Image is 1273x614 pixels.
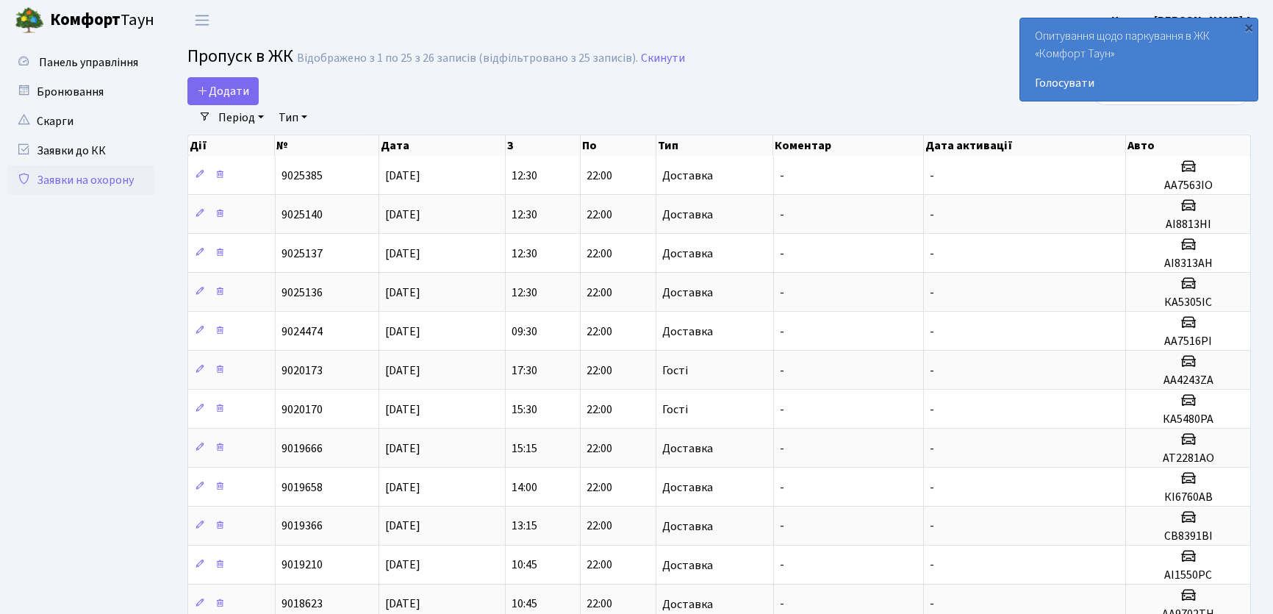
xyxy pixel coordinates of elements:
span: 22:00 [587,285,612,301]
th: По [581,135,656,156]
a: Бронювання [7,77,154,107]
span: - [930,168,934,184]
span: 9025385 [282,168,323,184]
a: Період [212,105,270,130]
span: 10:45 [512,557,537,574]
span: - [930,596,934,613]
a: Цитрус [PERSON_NAME] А. [1111,12,1255,29]
span: Доставка [662,599,713,610]
h5: АІ1550РС [1132,568,1244,582]
span: Доставка [662,326,713,338]
span: - [930,285,934,301]
span: 22:00 [587,596,612,613]
h5: КІ6760АВ [1132,490,1244,504]
span: Гості [662,365,688,376]
b: Комфорт [50,8,121,32]
span: [DATE] [385,207,420,223]
span: 9020173 [282,363,323,379]
span: - [930,207,934,223]
span: 12:30 [512,168,537,184]
span: 12:30 [512,207,537,223]
span: 9019658 [282,479,323,496]
h5: СВ8391ВІ [1132,529,1244,543]
span: [DATE] [385,168,420,184]
span: Доставка [662,209,713,221]
span: - [930,440,934,457]
span: [DATE] [385,363,420,379]
span: - [780,207,784,223]
span: [DATE] [385,246,420,262]
h5: КА5480РА [1132,413,1244,426]
span: 9024474 [282,324,323,340]
span: - [930,557,934,574]
span: 13:15 [512,518,537,535]
div: × [1241,20,1256,35]
span: [DATE] [385,518,420,535]
th: Коментар [773,135,923,156]
span: Доставка [662,482,713,493]
span: [DATE] [385,440,420,457]
span: - [930,246,934,262]
span: 22:00 [587,440,612,457]
th: № [275,135,379,156]
div: Відображено з 1 по 25 з 26 записів (відфільтровано з 25 записів). [297,51,638,65]
span: 17:30 [512,363,537,379]
h5: КА5305ІС [1132,296,1244,310]
span: [DATE] [385,479,420,496]
h5: АА7563ІО [1132,179,1244,193]
span: [DATE] [385,557,420,574]
span: Таун [50,8,154,33]
span: Доставка [662,521,713,532]
a: Скинути [641,51,685,65]
span: 22:00 [587,246,612,262]
span: [DATE] [385,285,420,301]
span: Доставка [662,560,713,571]
span: Гості [662,404,688,415]
button: Переключити навігацію [184,8,220,32]
a: Тип [273,105,313,130]
span: 9019366 [282,518,323,535]
span: 10:45 [512,596,537,613]
span: 22:00 [587,557,612,574]
th: Дата [379,135,506,156]
span: - [780,401,784,418]
span: Панель управління [39,54,138,71]
span: Доставка [662,248,713,260]
span: - [780,168,784,184]
span: Доставка [662,287,713,299]
span: Доставка [662,170,713,182]
span: - [930,401,934,418]
span: - [930,479,934,496]
h5: АТ2281АО [1132,451,1244,465]
h5: АА4243ZA [1132,374,1244,388]
span: 9025140 [282,207,323,223]
span: 9019210 [282,557,323,574]
a: Заявки до КК [7,136,154,165]
div: Опитування щодо паркування в ЖК «Комфорт Таун» [1020,18,1258,101]
span: [DATE] [385,324,420,340]
span: - [780,518,784,535]
span: 09:30 [512,324,537,340]
span: - [930,518,934,535]
span: 9025137 [282,246,323,262]
span: Пропуск в ЖК [187,43,293,69]
h5: АІ8813НІ [1132,218,1244,232]
span: - [930,324,934,340]
span: 9019666 [282,440,323,457]
th: Дії [188,135,275,156]
span: - [780,324,784,340]
span: [DATE] [385,401,420,418]
span: 22:00 [587,518,612,535]
span: 12:30 [512,285,537,301]
span: 14:00 [512,479,537,496]
a: Скарги [7,107,154,136]
span: - [780,596,784,613]
a: Голосувати [1035,74,1243,92]
th: З [506,135,581,156]
a: Додати [187,77,259,105]
th: Авто [1126,135,1251,156]
span: 22:00 [587,168,612,184]
span: 15:15 [512,440,537,457]
span: - [930,363,934,379]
